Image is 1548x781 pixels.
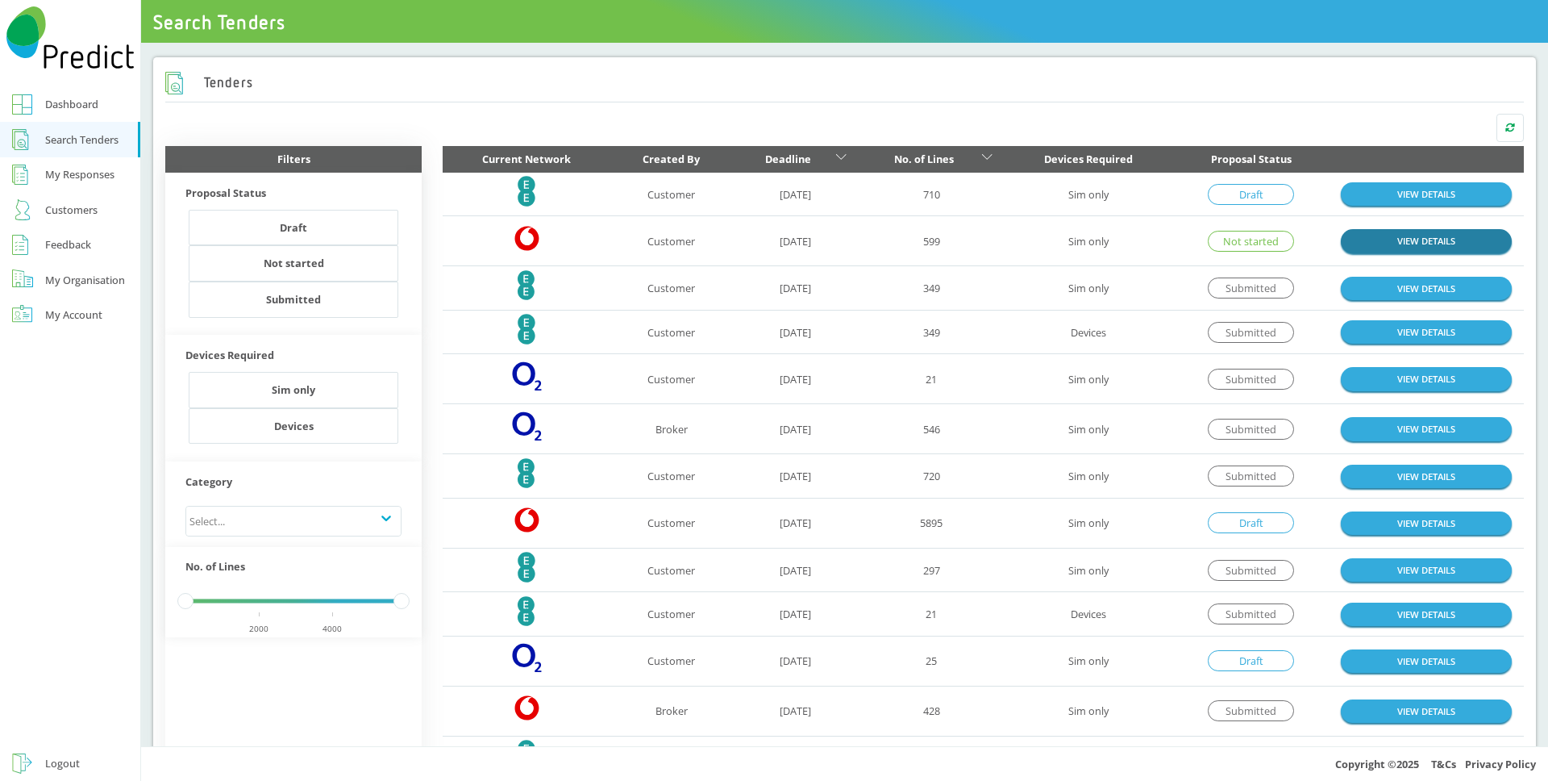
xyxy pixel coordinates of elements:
[858,354,1005,404] td: 21
[858,498,1005,548] td: 5895
[189,210,398,246] button: Draft
[732,454,858,499] td: [DATE]
[1005,310,1173,354] td: Devices
[611,592,733,637] td: Customer
[45,754,80,773] div: Logout
[732,686,858,736] td: [DATE]
[1208,650,1293,671] div: Draft
[858,548,1005,592] td: 297
[1005,592,1173,637] td: Devices
[1005,173,1173,216] td: Sim only
[858,216,1005,266] td: 599
[45,130,119,149] div: Search Tenders
[185,183,402,210] div: Proposal Status
[455,149,599,169] div: Current Network
[1208,512,1293,533] div: Draft
[264,258,324,269] div: Not started
[1341,320,1512,344] a: VIEW DETAILS
[1005,636,1173,686] td: Sim only
[185,472,402,499] div: Category
[278,619,386,638] div: 4000
[858,686,1005,736] td: 428
[1208,603,1293,624] div: Submitted
[280,223,307,233] div: Draft
[1005,548,1173,592] td: Sim only
[1208,278,1293,299] div: Submitted
[1341,367,1512,390] a: VIEW DETAILS
[611,454,733,499] td: Customer
[611,216,733,266] td: Customer
[744,149,831,169] div: Deadline
[858,310,1005,354] td: 349
[1341,182,1512,206] a: VIEW DETAILS
[1341,229,1512,253] a: VIEW DETAILS
[611,636,733,686] td: Customer
[611,266,733,311] td: Customer
[1208,369,1293,390] div: Submitted
[611,404,733,454] td: Broker
[1465,757,1536,771] a: Privacy Policy
[611,686,733,736] td: Broker
[611,173,733,216] td: Customer
[1005,686,1173,736] td: Sim only
[732,404,858,454] td: [DATE]
[45,165,114,184] div: My Responses
[6,6,135,69] img: Predict Mobile
[1431,757,1456,771] a: T&Cs
[1017,149,1161,169] div: Devices Required
[1005,454,1173,499] td: Sim only
[45,270,125,290] div: My Organisation
[1208,184,1293,205] div: Draft
[732,636,858,686] td: [DATE]
[45,235,91,254] div: Feedback
[1185,149,1317,169] div: Proposal Status
[1005,404,1173,454] td: Sim only
[611,498,733,548] td: Customer
[1341,603,1512,626] a: VIEW DETAILS
[732,173,858,216] td: [DATE]
[45,94,98,114] div: Dashboard
[870,149,978,169] div: No. of Lines
[266,294,321,305] div: Submitted
[732,498,858,548] td: [DATE]
[1341,277,1512,300] a: VIEW DETAILS
[1208,322,1293,343] div: Submitted
[141,746,1548,781] div: Copyright © 2025
[205,619,313,638] div: 2000
[1005,216,1173,266] td: Sim only
[1208,560,1293,581] div: Submitted
[185,557,402,583] div: No. of Lines
[189,245,398,282] button: Not started
[858,454,1005,499] td: 720
[1341,558,1512,582] a: VIEW DETAILS
[45,200,98,219] div: Customers
[611,310,733,354] td: Customer
[1341,465,1512,488] a: VIEW DETAILS
[623,149,721,169] div: Created By
[189,512,225,531] div: Select...
[1341,700,1512,723] a: VIEW DETAILS
[858,404,1005,454] td: 546
[611,548,733,592] td: Customer
[1341,649,1512,673] a: VIEW DETAILS
[189,282,398,318] button: Submitted
[1341,417,1512,441] a: VIEW DETAILS
[858,266,1005,311] td: 349
[1005,354,1173,404] td: Sim only
[189,372,398,408] button: Sim only
[611,736,733,780] td: Broker
[858,636,1005,686] td: 25
[732,310,858,354] td: [DATE]
[165,72,253,95] h2: Tenders
[732,592,858,637] td: [DATE]
[732,548,858,592] td: [DATE]
[611,354,733,404] td: Customer
[1208,466,1293,487] div: Submitted
[732,736,858,780] td: [DATE]
[45,305,102,324] div: My Account
[165,146,422,173] div: Filters
[274,421,314,432] div: Devices
[732,354,858,404] td: [DATE]
[858,592,1005,637] td: 21
[732,216,858,266] td: [DATE]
